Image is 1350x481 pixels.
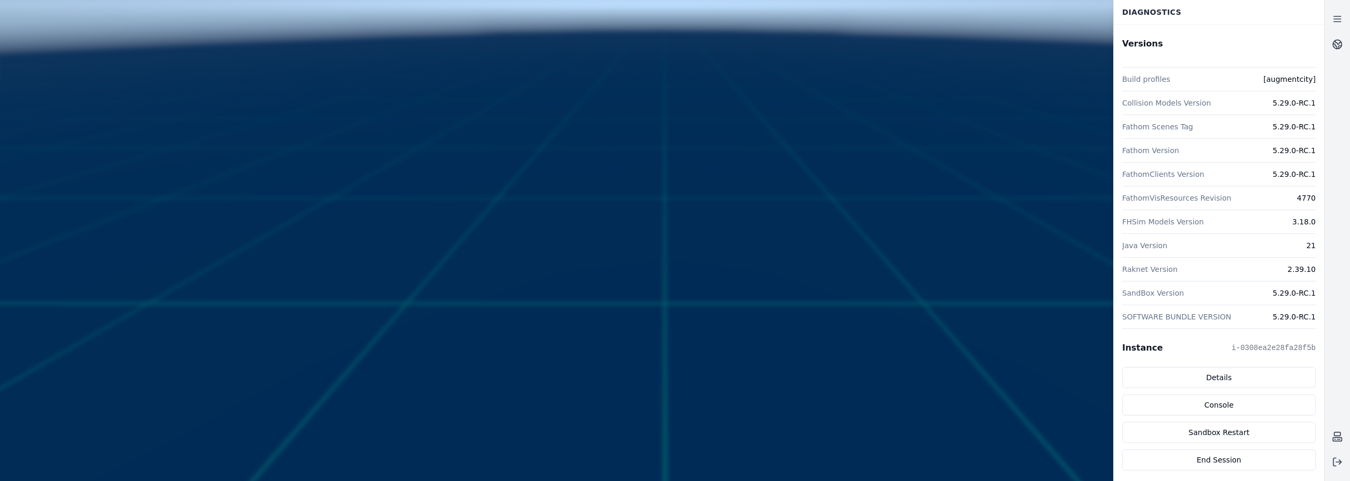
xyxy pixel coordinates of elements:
dt: Java Version [1122,240,1168,251]
dt: Collision Models Version [1122,98,1211,108]
dd: 5.29.0-RC.1 [1272,145,1316,156]
dt: SOFTWARE BUNDLE VERSION [1122,312,1231,322]
dt: SandBox Version [1122,288,1184,298]
dd: 5.29.0-RC.1 [1272,169,1316,180]
dd: 5.29.0-RC.1 [1272,98,1316,108]
dt: FathomVisResources Revision [1122,193,1231,203]
dd: 21 [1306,240,1316,251]
div: Diagnostics [1116,2,1322,22]
button: Sandbox Restart [1122,422,1316,443]
dt: Raknet Version [1122,264,1178,275]
dt: Fathom Version [1122,145,1179,156]
dt: FHSim Models Version [1122,216,1204,227]
dt: Fathom Scenes Tag [1122,121,1193,132]
h2: Instance [1122,342,1163,354]
dt: FathomClients Version [1122,169,1204,180]
dd: 5.29.0-RC.1 [1272,121,1316,132]
dd: 2.39.10 [1288,264,1316,275]
dd: 5.29.0-RC.1 [1272,288,1316,298]
h2: Versions [1122,37,1316,50]
dd: [augmentcity] [1264,74,1316,84]
button: End Session [1122,449,1316,470]
a: Console [1122,394,1316,416]
pre: i-0308ea2e28fa28f5b [1231,343,1316,353]
a: Details [1122,367,1316,388]
dd: 4770 [1297,193,1316,203]
dt: Build profiles [1122,74,1170,84]
dd: 5.29.0-RC.1 [1272,312,1316,322]
dd: 3.18.0 [1292,216,1316,227]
